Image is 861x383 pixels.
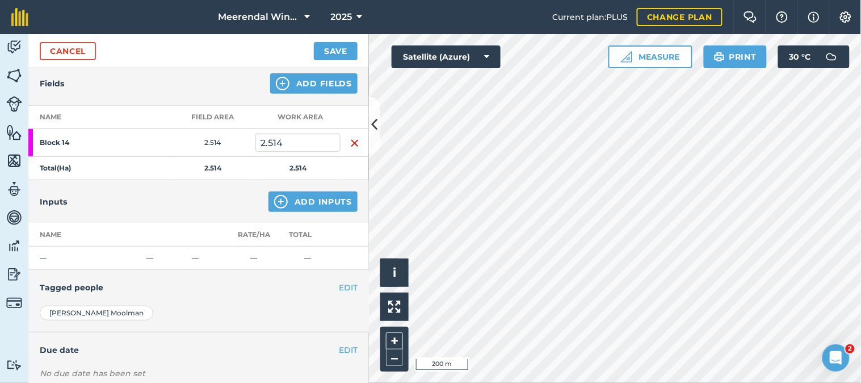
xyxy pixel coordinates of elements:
button: Add Inputs [268,191,358,212]
button: Measure [608,45,692,68]
button: 30 °C [778,45,850,68]
img: Four arrows, one pointing top left, one top right, one bottom right and the last bottom left [388,301,401,313]
img: svg+xml;base64,PHN2ZyB4bWxucz0iaHR0cDovL3d3dy53My5vcmcvMjAwMC9zdmciIHdpZHRoPSIxNCIgaGVpZ2h0PSIyNC... [276,77,289,90]
div: [PERSON_NAME] Moolman [40,306,153,320]
img: svg+xml;base64,PHN2ZyB4bWxucz0iaHR0cDovL3d3dy53My5vcmcvMjAwMC9zdmciIHdpZHRoPSI1NiIgaGVpZ2h0PSI2MC... [6,152,22,169]
span: 30 ° C [789,45,811,68]
button: + [386,332,403,349]
img: svg+xml;base64,PD94bWwgdmVyc2lvbj0iMS4wIiBlbmNvZGluZz0idXRmLTgiPz4KPCEtLSBHZW5lcmF0b3I6IEFkb2JlIE... [6,209,22,226]
td: — [142,247,187,270]
img: svg+xml;base64,PD94bWwgdmVyc2lvbj0iMS4wIiBlbmNvZGluZz0idXRmLTgiPz4KPCEtLSBHZW5lcmF0b3I6IEFkb2JlIE... [820,45,843,68]
img: svg+xml;base64,PD94bWwgdmVyc2lvbj0iMS4wIiBlbmNvZGluZz0idXRmLTgiPz4KPCEtLSBHZW5lcmF0b3I6IEFkb2JlIE... [6,295,22,311]
th: Field Area [170,106,255,129]
img: svg+xml;base64,PHN2ZyB4bWxucz0iaHR0cDovL3d3dy53My5vcmcvMjAwMC9zdmciIHdpZHRoPSIxNyIgaGVpZ2h0PSIxNy... [808,10,820,24]
img: A cog icon [839,11,852,23]
img: svg+xml;base64,PD94bWwgdmVyc2lvbj0iMS4wIiBlbmNvZGluZz0idXRmLTgiPz4KPCEtLSBHZW5lcmF0b3I6IEFkb2JlIE... [6,360,22,370]
span: 2 [846,344,855,353]
img: svg+xml;base64,PD94bWwgdmVyc2lvbj0iMS4wIiBlbmNvZGluZz0idXRmLTgiPz4KPCEtLSBHZW5lcmF0b3I6IEFkb2JlIE... [6,96,22,112]
h4: Tagged people [40,281,358,294]
button: Print [704,45,767,68]
img: A question mark icon [775,11,789,23]
img: svg+xml;base64,PHN2ZyB4bWxucz0iaHR0cDovL3d3dy53My5vcmcvMjAwMC9zdmciIHdpZHRoPSIxOSIgaGVpZ2h0PSIyNC... [714,50,725,64]
div: No due date has been set [40,368,358,379]
img: svg+xml;base64,PHN2ZyB4bWxucz0iaHR0cDovL3d3dy53My5vcmcvMjAwMC9zdmciIHdpZHRoPSIxNiIgaGVpZ2h0PSIyNC... [350,136,359,150]
img: Two speech bubbles overlapping with the left bubble in the forefront [744,11,757,23]
img: svg+xml;base64,PD94bWwgdmVyc2lvbj0iMS4wIiBlbmNvZGluZz0idXRmLTgiPz4KPCEtLSBHZW5lcmF0b3I6IEFkb2JlIE... [6,181,22,198]
td: — [275,247,341,270]
img: svg+xml;base64,PD94bWwgdmVyc2lvbj0iMS4wIiBlbmNvZGluZz0idXRmLTgiPz4KPCEtLSBHZW5lcmF0b3I6IEFkb2JlIE... [6,238,22,255]
span: Meerendal Wine Estate [219,10,300,24]
button: Save [314,42,358,60]
span: 2025 [331,10,352,24]
img: svg+xml;base64,PHN2ZyB4bWxucz0iaHR0cDovL3d3dy53My5vcmcvMjAwMC9zdmciIHdpZHRoPSI1NiIgaGVpZ2h0PSI2MC... [6,67,22,84]
img: Ruler icon [621,51,632,63]
th: Rate/ Ha [233,223,275,247]
h4: Inputs [40,195,67,208]
span: Current plan : PLUS [552,11,628,23]
td: 2.514 [170,129,255,157]
img: fieldmargin Logo [11,8,28,26]
td: — [233,247,275,270]
strong: 2.514 [289,164,306,172]
button: EDIT [339,281,358,294]
button: – [386,349,403,366]
button: EDIT [339,344,358,356]
h4: Fields [40,77,64,90]
td: — [187,247,233,270]
button: Satellite (Azure) [392,45,501,68]
img: svg+xml;base64,PHN2ZyB4bWxucz0iaHR0cDovL3d3dy53My5vcmcvMjAwMC9zdmciIHdpZHRoPSIxNCIgaGVpZ2h0PSIyNC... [274,195,288,209]
h4: Due date [40,344,358,356]
th: Name [28,223,142,247]
th: Work area [255,106,341,129]
strong: Total ( Ha ) [40,164,71,172]
a: Change plan [637,8,723,26]
iframe: Intercom live chat [822,344,850,372]
button: i [380,259,409,287]
img: svg+xml;base64,PD94bWwgdmVyc2lvbj0iMS4wIiBlbmNvZGluZz0idXRmLTgiPz4KPCEtLSBHZW5lcmF0b3I6IEFkb2JlIE... [6,266,22,283]
button: Add Fields [270,73,358,94]
th: Total [275,223,341,247]
a: Cancel [40,42,96,60]
strong: Block 14 [40,138,128,147]
img: svg+xml;base64,PD94bWwgdmVyc2lvbj0iMS4wIiBlbmNvZGluZz0idXRmLTgiPz4KPCEtLSBHZW5lcmF0b3I6IEFkb2JlIE... [6,39,22,56]
td: — [28,247,142,270]
strong: 2.514 [204,164,221,172]
th: Name [28,106,170,129]
img: svg+xml;base64,PHN2ZyB4bWxucz0iaHR0cDovL3d3dy53My5vcmcvMjAwMC9zdmciIHdpZHRoPSI1NiIgaGVpZ2h0PSI2MC... [6,124,22,141]
span: i [393,265,396,280]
